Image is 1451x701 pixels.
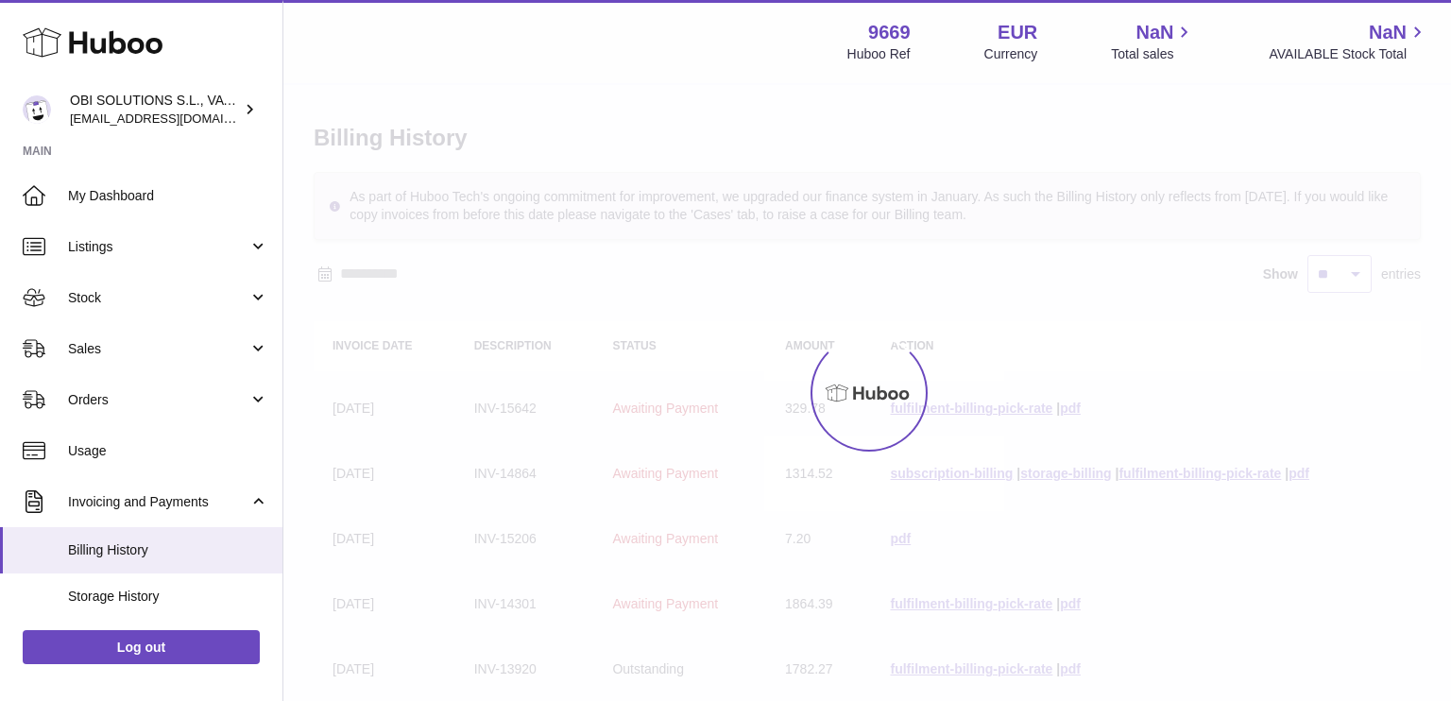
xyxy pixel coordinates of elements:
span: Sales [68,340,248,358]
div: OBI SOLUTIONS S.L., VAT: B70911078 [70,92,240,128]
span: NaN [1135,20,1173,45]
span: NaN [1369,20,1407,45]
span: Stock [68,289,248,307]
div: Huboo Ref [847,45,911,63]
div: Currency [984,45,1038,63]
a: Log out [23,630,260,664]
img: hello@myobistore.com [23,95,51,124]
a: NaN AVAILABLE Stock Total [1269,20,1428,63]
strong: EUR [998,20,1037,45]
span: My Dashboard [68,187,268,205]
span: Total sales [1111,45,1195,63]
span: AVAILABLE Stock Total [1269,45,1428,63]
span: Listings [68,238,248,256]
span: Usage [68,442,268,460]
a: NaN Total sales [1111,20,1195,63]
span: [EMAIL_ADDRESS][DOMAIN_NAME] [70,111,278,126]
span: Billing History [68,541,268,559]
strong: 9669 [868,20,911,45]
span: Storage History [68,588,268,606]
span: Orders [68,391,248,409]
span: Invoicing and Payments [68,493,248,511]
